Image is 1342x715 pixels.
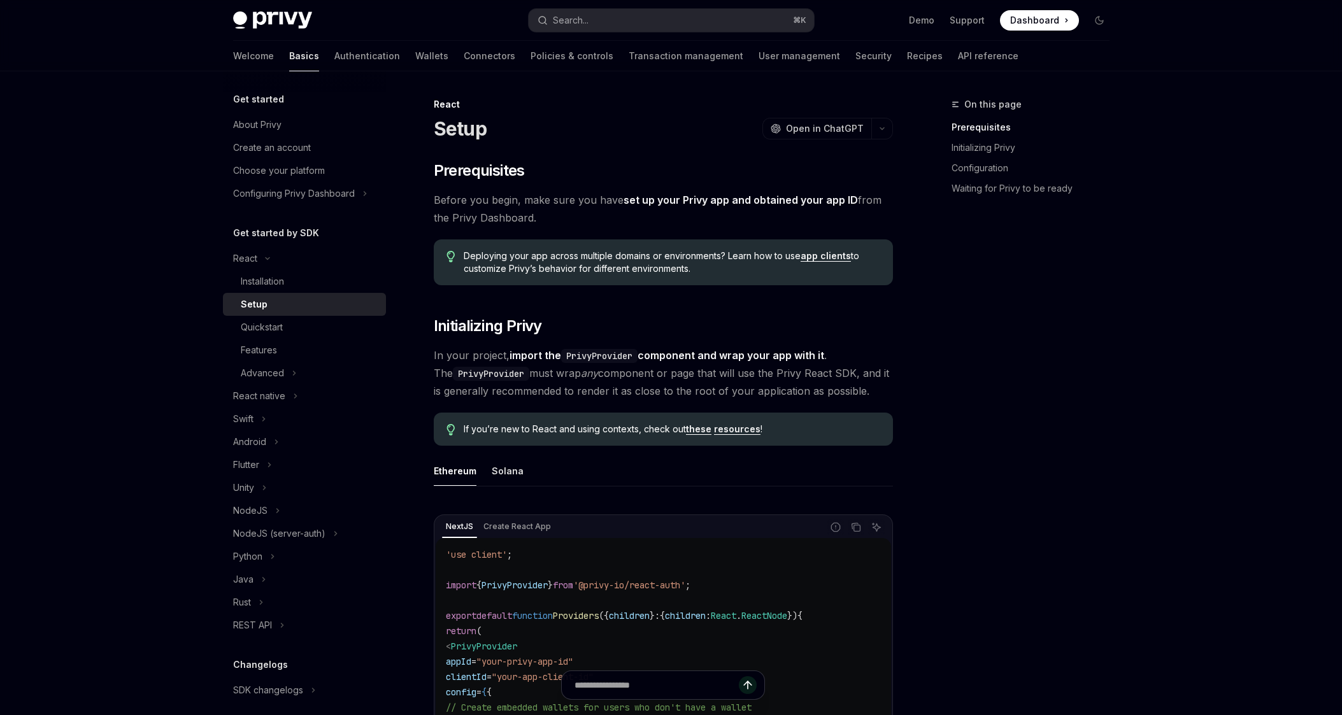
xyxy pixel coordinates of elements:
a: Create an account [223,136,386,159]
img: dark logo [233,11,312,29]
span: Before you begin, make sure you have from the Privy Dashboard. [434,191,893,227]
span: ; [507,549,512,560]
span: ( [476,625,482,637]
span: appId [446,656,471,667]
a: Dashboard [1000,10,1079,31]
span: PrivyProvider [482,579,548,591]
div: Setup [241,297,268,312]
span: ReactNode [741,610,787,621]
div: Advanced [241,365,284,381]
a: About Privy [223,113,386,136]
span: PrivyProvider [451,641,517,652]
a: Basics [289,41,319,71]
button: Toggle Rust section [223,591,386,614]
a: Wallets [415,41,448,71]
span: children [665,610,706,621]
span: React [711,610,736,621]
a: Welcome [233,41,274,71]
a: Configuration [952,158,1120,178]
a: Recipes [907,41,943,71]
span: 'use client' [446,549,507,560]
em: any [581,367,598,379]
span: children [609,610,650,621]
div: React [233,251,257,266]
div: Python [233,549,262,564]
button: Open in ChatGPT [762,118,871,139]
a: set up your Privy app and obtained your app ID [624,194,858,207]
a: Setup [223,293,386,316]
span: : [655,610,660,621]
button: Open search [529,9,814,32]
button: Toggle React section [223,247,386,270]
span: Dashboard [1010,14,1059,27]
div: Android [233,434,266,450]
a: Security [855,41,892,71]
a: Initializing Privy [952,138,1120,158]
div: Search... [553,13,589,28]
div: Create an account [233,140,311,155]
div: Rust [233,595,251,610]
a: Choose your platform [223,159,386,182]
span: default [476,610,512,621]
div: Java [233,572,253,587]
button: Toggle Swift section [223,407,386,430]
a: Transaction management [629,41,743,71]
span: from [553,579,573,591]
span: { [797,610,803,621]
span: { [660,610,665,621]
span: ⌘ K [793,15,806,25]
button: Toggle NodeJS (server-auth) section [223,522,386,545]
div: REST API [233,618,272,633]
span: : [706,610,711,621]
span: Providers [553,610,599,621]
span: return [446,625,476,637]
a: Authentication [334,41,400,71]
div: About Privy [233,117,282,132]
span: If you’re new to React and using contexts, check out ! [464,423,880,435]
a: Prerequisites [952,117,1120,138]
a: Features [223,339,386,362]
div: Swift [233,411,253,427]
button: Copy the contents from the code block [848,519,864,535]
a: Demo [909,14,934,27]
button: Toggle Python section [223,545,386,568]
a: Support [950,14,985,27]
code: PrivyProvider [561,349,638,363]
div: SDK changelogs [233,683,303,698]
span: Open in ChatGPT [786,122,864,135]
div: Quickstart [241,320,283,335]
div: Solana [492,456,524,486]
button: Toggle React native section [223,385,386,407]
div: Flutter [233,457,259,472]
div: Choose your platform [233,163,325,178]
div: NodeJS [233,503,268,518]
span: On this page [964,97,1022,112]
a: Quickstart [223,316,386,339]
button: Toggle Java section [223,568,386,591]
span: } [548,579,553,591]
a: Connectors [464,41,515,71]
button: Toggle Android section [223,430,386,453]
span: Prerequisites [434,160,525,181]
strong: import the component and wrap your app with it [510,349,824,362]
h5: Get started [233,92,284,107]
a: Installation [223,270,386,293]
div: React native [233,388,285,404]
button: Toggle dark mode [1089,10,1110,31]
button: Toggle NodeJS section [223,499,386,522]
a: User management [759,41,840,71]
span: In your project, . The must wrap component or page that will use the Privy React SDK, and it is g... [434,346,893,400]
span: Initializing Privy [434,316,542,336]
span: = [471,656,476,667]
span: }) [787,610,797,621]
button: Toggle Flutter section [223,453,386,476]
button: Toggle Advanced section [223,362,386,385]
button: Send message [739,676,757,694]
div: Features [241,343,277,358]
div: Installation [241,274,284,289]
span: . [736,610,741,621]
span: function [512,610,553,621]
span: import [446,579,476,591]
a: these [686,423,711,435]
input: Ask a question... [575,671,739,699]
